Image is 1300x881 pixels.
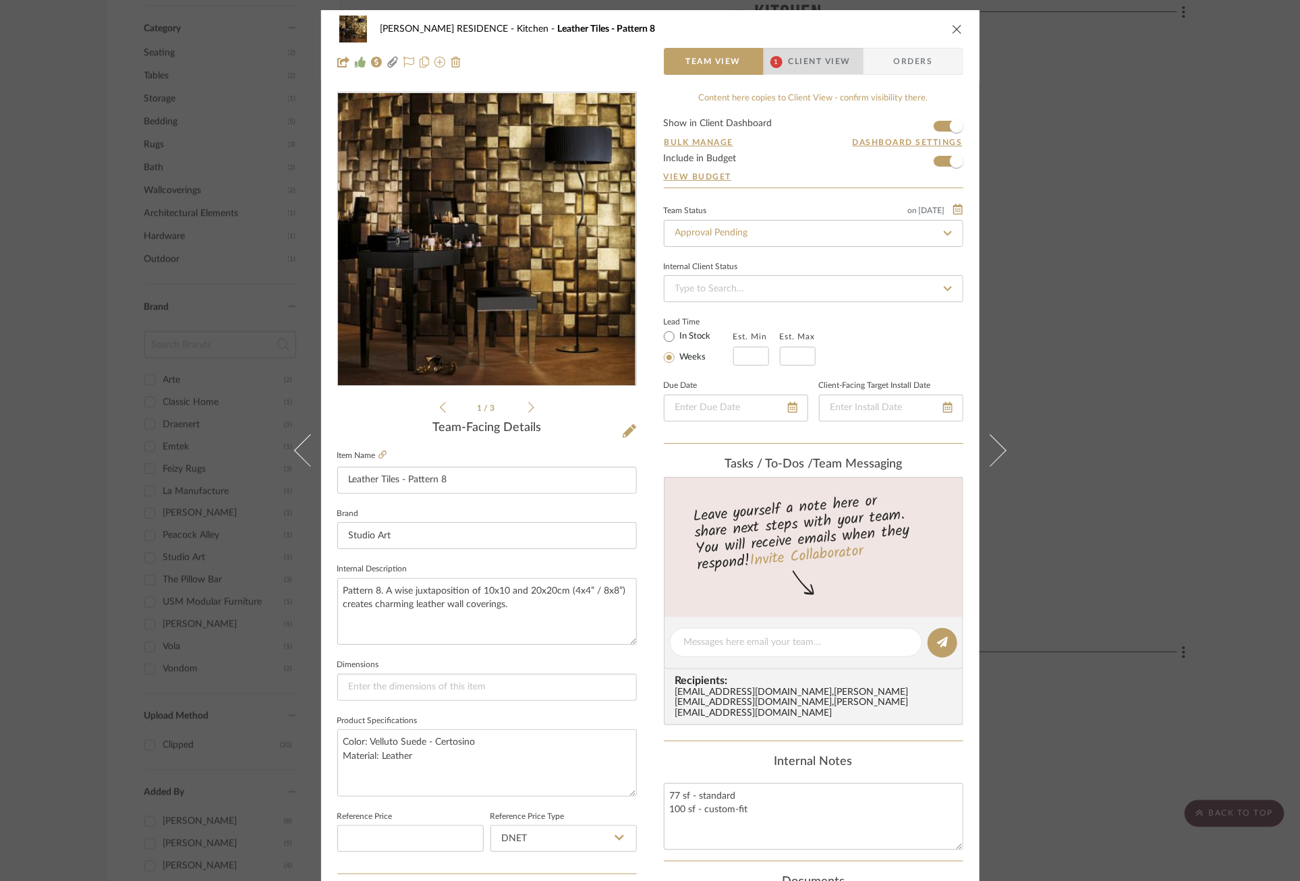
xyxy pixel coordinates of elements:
img: 4d1b45a2-9a9a-464b-bbac-9243ca63219a_436x436.jpg [338,93,635,386]
div: Team-Facing Details [337,421,637,436]
span: 1 [770,56,783,68]
label: Reference Price [337,814,393,820]
label: Weeks [677,351,706,364]
span: Client View [789,48,851,75]
input: Enter Due Date [664,395,808,422]
span: Kitchen [517,24,558,34]
input: Enter Item Name [337,467,637,494]
a: View Budget [664,171,963,182]
span: / [484,404,490,412]
label: Client-Facing Target Install Date [819,382,931,389]
span: [DATE] [917,206,946,215]
label: Lead Time [664,316,733,328]
input: Type to Search… [664,220,963,247]
span: Tasks / To-Dos / [725,458,813,470]
div: Team Status [664,208,707,215]
label: In Stock [677,331,711,343]
div: Leave yourself a note here or share next steps with your team. You will receive emails when they ... [662,486,965,577]
span: Orders [879,48,948,75]
mat-radio-group: Select item type [664,328,733,366]
input: Type to Search… [664,275,963,302]
div: [EMAIL_ADDRESS][DOMAIN_NAME] , [PERSON_NAME][EMAIL_ADDRESS][DOMAIN_NAME] , [PERSON_NAME][EMAIL_AD... [675,687,957,720]
span: Leather Tiles - Pattern 8 [558,24,656,34]
label: Brand [337,511,359,517]
button: close [951,23,963,35]
span: Team View [686,48,741,75]
input: Enter the dimensions of this item [337,674,637,701]
span: [PERSON_NAME] RESIDENCE [380,24,517,34]
div: team Messaging [664,457,963,472]
span: 3 [490,404,497,412]
label: Due Date [664,382,698,389]
label: Dimensions [337,662,379,669]
label: Est. Min [733,332,768,341]
img: 4d1b45a2-9a9a-464b-bbac-9243ca63219a_48x40.jpg [337,16,370,42]
span: 1 [477,404,484,412]
span: Recipients: [675,675,957,687]
label: Internal Description [337,566,407,573]
img: Remove from project [451,57,461,67]
label: Item Name [337,450,387,461]
div: Internal Client Status [664,264,738,271]
button: Dashboard Settings [852,136,963,148]
input: Enter Brand [337,522,637,549]
label: Reference Price Type [490,814,565,820]
input: Enter Install Date [819,395,963,422]
span: on [908,206,917,215]
div: 0 [338,93,636,386]
a: Invite Collaborator [748,540,864,573]
div: Content here copies to Client View - confirm visibility there. [664,92,963,105]
div: Internal Notes [664,755,963,770]
button: Bulk Manage [664,136,735,148]
label: Est. Max [780,332,816,341]
label: Product Specifications [337,718,418,724]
